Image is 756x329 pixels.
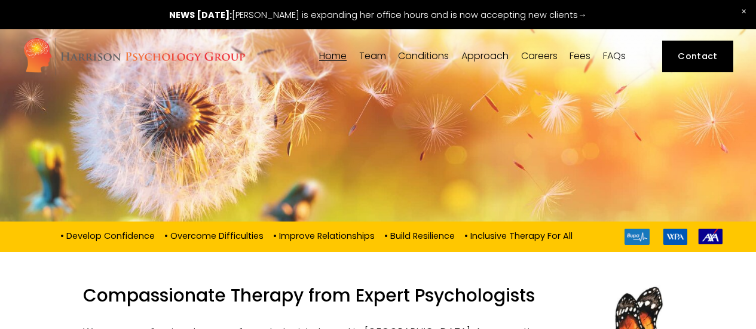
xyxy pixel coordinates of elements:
a: folder dropdown [461,51,509,62]
a: Careers [521,51,558,62]
img: Harrison Psychology Group [23,37,246,76]
p: • Develop Confidence • Overcome Difficulties • Improve Relationships • Build Resilience • Inclusi... [33,229,605,242]
a: folder dropdown [359,51,386,62]
span: Approach [461,51,509,61]
a: Home [319,51,347,62]
a: Contact [662,41,733,72]
a: FAQs [603,51,626,62]
a: Fees [570,51,590,62]
h1: Compassionate Therapy from Expert Psychologists [83,285,673,313]
span: Team [359,51,386,61]
span: Conditions [398,51,449,61]
a: folder dropdown [398,51,449,62]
